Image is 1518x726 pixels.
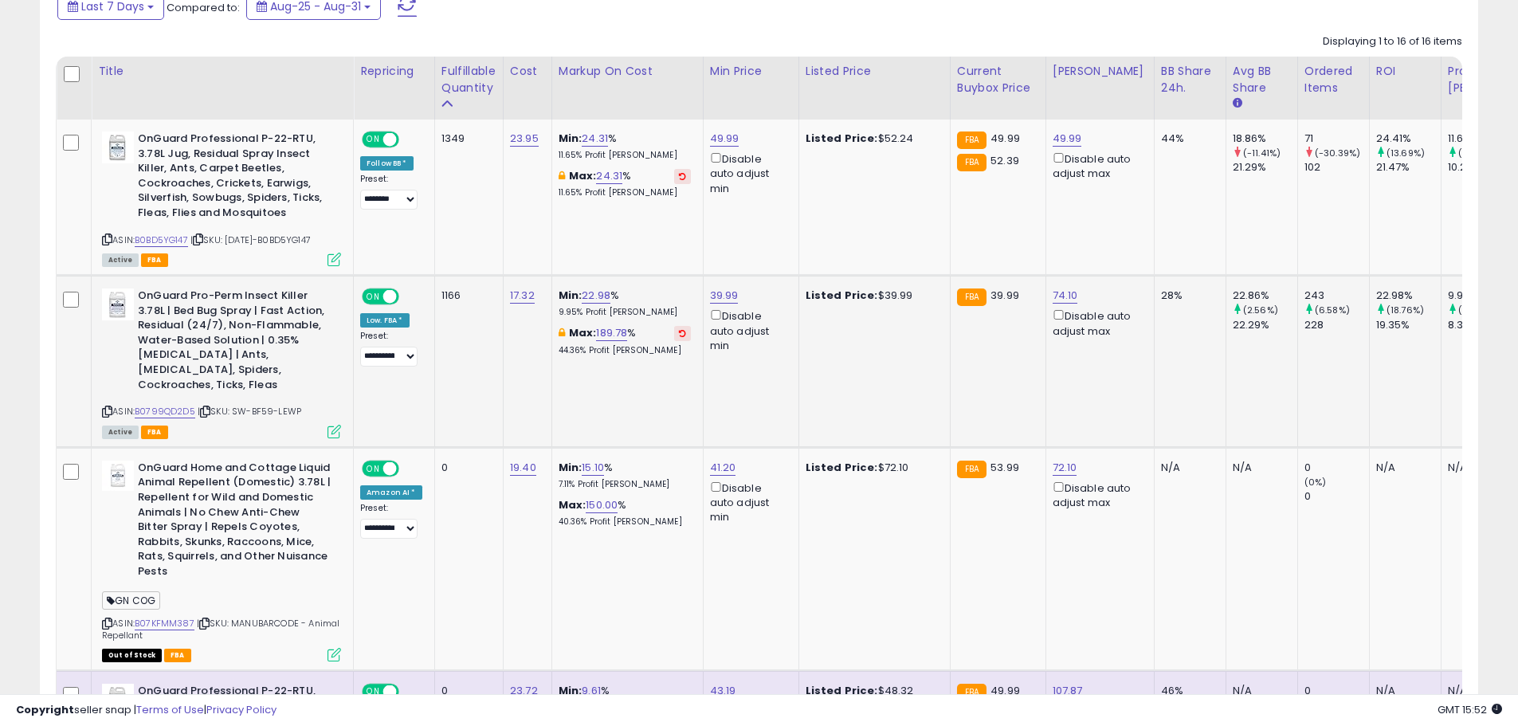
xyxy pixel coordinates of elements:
[363,461,383,475] span: ON
[441,131,491,146] div: 1349
[441,461,491,475] div: 0
[141,426,168,439] span: FBA
[559,497,586,512] b: Max:
[559,169,691,198] div: %
[551,57,703,120] th: The percentage added to the cost of goods (COGS) that forms the calculator for Min & Max prices.
[1376,318,1441,332] div: 19.35%
[1304,476,1327,489] small: (0%)
[102,461,134,491] img: 31Hk2MntNbL._SL40_.jpg
[1458,304,1495,316] small: (18.74%)
[582,131,608,147] a: 24.31
[135,233,188,247] a: B0BD5YG147
[135,617,194,630] a: B07KFMM387
[582,288,610,304] a: 22.98
[710,150,786,196] div: Disable auto adjust min
[1161,131,1214,146] div: 44%
[206,702,277,717] a: Privacy Policy
[441,63,496,96] div: Fulfillable Quantity
[1233,288,1297,303] div: 22.86%
[510,131,539,147] a: 23.95
[360,485,422,500] div: Amazon AI *
[397,290,422,304] span: OFF
[569,168,597,183] b: Max:
[1053,131,1082,147] a: 49.99
[957,288,987,306] small: FBA
[990,153,1019,168] span: 52.39
[136,702,204,717] a: Terms of Use
[510,63,545,80] div: Cost
[102,131,341,265] div: ASIN:
[806,288,938,303] div: $39.99
[559,345,691,356] p: 44.36% Profit [PERSON_NAME]
[559,131,582,146] b: Min:
[1304,131,1369,146] div: 71
[138,131,331,224] b: OnGuard Professional P-22-RTU, 3.78L Jug, Residual Spray Insect Killer, Ants, Carpet Beetles, Coc...
[596,325,627,341] a: 189.78
[363,133,383,147] span: ON
[1053,460,1077,476] a: 72.10
[679,172,686,180] i: Revert to store-level Max Markup
[510,460,536,476] a: 19.40
[102,649,162,662] span: All listings that are currently out of stock and unavailable for purchase on Amazon
[1161,288,1214,303] div: 28%
[559,150,691,161] p: 11.65% Profit [PERSON_NAME]
[559,460,582,475] b: Min:
[990,131,1020,146] span: 49.99
[1323,34,1462,49] div: Displaying 1 to 16 of 16 items
[138,461,331,583] b: OnGuard Home and Cottage Liquid Animal Repellent (Domestic) 3.78L | Repellent for Wild and Domest...
[806,63,943,80] div: Listed Price
[360,331,422,367] div: Preset:
[1304,461,1369,475] div: 0
[559,498,691,528] div: %
[1304,318,1369,332] div: 228
[559,131,691,161] div: %
[1233,160,1297,175] div: 21.29%
[582,460,604,476] a: 15.10
[559,461,691,490] div: %
[559,307,691,318] p: 9.95% Profit [PERSON_NAME]
[990,460,1019,475] span: 53.99
[990,288,1019,303] span: 39.99
[102,617,340,641] span: | SKU: MANUBARCODE - Animal Repellant
[957,154,987,171] small: FBA
[360,503,422,539] div: Preset:
[559,288,691,318] div: %
[559,187,691,198] p: 11.65% Profit [PERSON_NAME]
[710,288,739,304] a: 39.99
[1315,304,1350,316] small: (6.58%)
[1243,147,1281,159] small: (-11.41%)
[1243,304,1278,316] small: (2.56%)
[102,288,134,320] img: 418tj96YIPL._SL40_.jpg
[710,63,792,80] div: Min Price
[1053,150,1142,181] div: Disable auto adjust max
[360,174,422,210] div: Preset:
[1053,63,1147,80] div: [PERSON_NAME]
[1053,307,1142,338] div: Disable auto adjust max
[102,131,134,163] img: 41mn31+E8UL._SL40_.jpg
[559,516,691,528] p: 40.36% Profit [PERSON_NAME]
[198,405,301,418] span: | SKU: SW-BF59-LEWP
[559,326,691,355] div: %
[164,649,191,662] span: FBA
[806,131,878,146] b: Listed Price:
[1161,63,1219,96] div: BB Share 24h.
[1233,63,1291,96] div: Avg BB Share
[1304,63,1363,96] div: Ordered Items
[360,313,410,328] div: Low. FBA *
[138,288,331,396] b: OnGuard Pro-Perm Insect Killer 3.78L | Bed Bug Spray | Fast Action, Residual (24/7), Non-Flammabl...
[1053,479,1142,510] div: Disable auto adjust max
[710,307,786,353] div: Disable auto adjust min
[510,288,535,304] a: 17.32
[957,63,1039,96] div: Current Buybox Price
[1304,489,1369,504] div: 0
[559,171,565,181] i: This overrides the store level max markup for this listing
[1387,147,1425,159] small: (13.69%)
[141,253,168,267] span: FBA
[441,288,491,303] div: 1166
[806,288,878,303] b: Listed Price:
[1376,160,1441,175] div: 21.47%
[397,133,422,147] span: OFF
[559,479,691,490] p: 7.11% Profit [PERSON_NAME]
[360,63,428,80] div: Repricing
[1376,461,1429,475] div: N/A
